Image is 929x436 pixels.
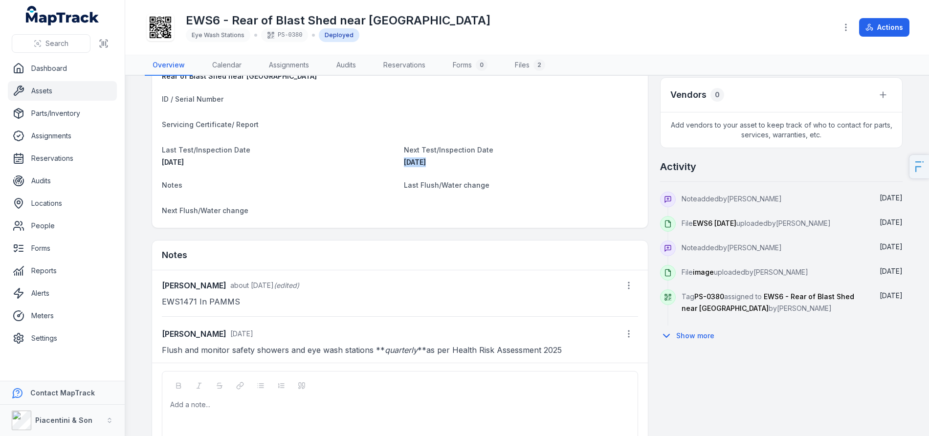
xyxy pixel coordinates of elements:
span: Rear of Blast Shed near [GEOGRAPHIC_DATA] [162,72,317,80]
button: Actions [859,18,909,37]
a: Forms [8,239,117,258]
span: Tag assigned to by [PERSON_NAME] [682,292,854,312]
div: Deployed [319,28,359,42]
a: Calendar [204,55,249,76]
time: 12/08/2025, 9:20:44 am [880,242,903,251]
p: EWS1471 In PAMMS [162,295,638,308]
span: [DATE] [880,194,903,202]
h1: EWS6 - Rear of Blast Shed near [GEOGRAPHIC_DATA] [186,13,490,28]
span: [DATE] [404,158,426,166]
span: ID / Serial Number [162,95,223,103]
span: [DATE] [880,291,903,300]
span: Servicing Certificate/ Report [162,120,259,129]
span: Last Test/Inspection Date [162,146,250,154]
div: PS-0380 [261,28,308,42]
a: Reservations [8,149,117,168]
time: 17/09/2025, 10:22:07 am [230,329,253,338]
button: Search [12,34,90,53]
a: Assets [8,81,117,101]
span: EWS6 - Rear of Blast Shed near [GEOGRAPHIC_DATA] [682,292,854,312]
span: EWS6 [DATE] [693,219,736,227]
h2: Activity [660,160,696,174]
a: Forms0 [445,55,495,76]
time: 17/09/2025, 10:22:07 am [880,194,903,202]
time: 12/08/2025, 9:22:06 am [880,218,903,226]
time: 05/08/2025, 11:28:05 am [880,267,903,275]
time: 04/11/2025, 3:00:00 am [404,158,426,166]
span: Add vendors to your asset to keep track of who to contact for parts, services, warranties, etc. [661,112,902,148]
span: Note added by [PERSON_NAME] [682,195,782,203]
span: Search [45,39,68,48]
h3: Notes [162,248,187,262]
a: People [8,216,117,236]
a: MapTrack [26,6,99,25]
span: Last Flush/Water change [404,181,489,189]
a: Settings [8,328,117,348]
h3: Vendors [670,88,707,102]
time: 04/08/2025, 2:00:00 am [162,158,184,166]
a: Dashboard [8,59,117,78]
span: (edited) [274,281,299,289]
strong: Piacentini & Son [35,416,92,424]
span: File uploaded by [PERSON_NAME] [682,268,808,276]
time: 12/08/2025, 9:20:44 am [230,281,274,289]
a: Audits [329,55,364,76]
em: quarterly [385,345,418,355]
a: Parts/Inventory [8,104,117,123]
span: image [693,268,714,276]
a: Audits [8,171,117,191]
strong: Contact MapTrack [30,389,95,397]
div: 0 [476,59,487,71]
span: [DATE] [880,267,903,275]
span: Next Test/Inspection Date [404,146,493,154]
a: Meters [8,306,117,326]
a: Files2 [507,55,553,76]
div: 2 [533,59,545,71]
span: [DATE] [230,329,253,338]
span: Eye Wash Stations [192,31,244,39]
span: Notes [162,181,182,189]
a: Reports [8,261,117,281]
span: Note added by [PERSON_NAME] [682,243,782,252]
span: about [DATE] [230,281,274,289]
span: [DATE] [880,218,903,226]
strong: [PERSON_NAME] [162,328,226,340]
button: Show more [660,326,721,346]
a: Assignments [8,126,117,146]
a: Alerts [8,283,117,303]
a: Overview [145,55,193,76]
span: Next Flush/Water change [162,206,248,215]
span: [DATE] [162,158,184,166]
span: [DATE] [880,242,903,251]
div: 0 [710,88,724,102]
strong: [PERSON_NAME] [162,280,226,291]
time: 05/08/2025, 11:26:53 am [880,291,903,300]
p: Flush and monitor safety showers and eye wash stations ** **as per Health Risk Assessment 2025 [162,343,638,357]
span: File uploaded by [PERSON_NAME] [682,219,831,227]
a: Reservations [376,55,433,76]
span: PS-0380 [694,292,724,301]
a: Assignments [261,55,317,76]
a: Locations [8,194,117,213]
